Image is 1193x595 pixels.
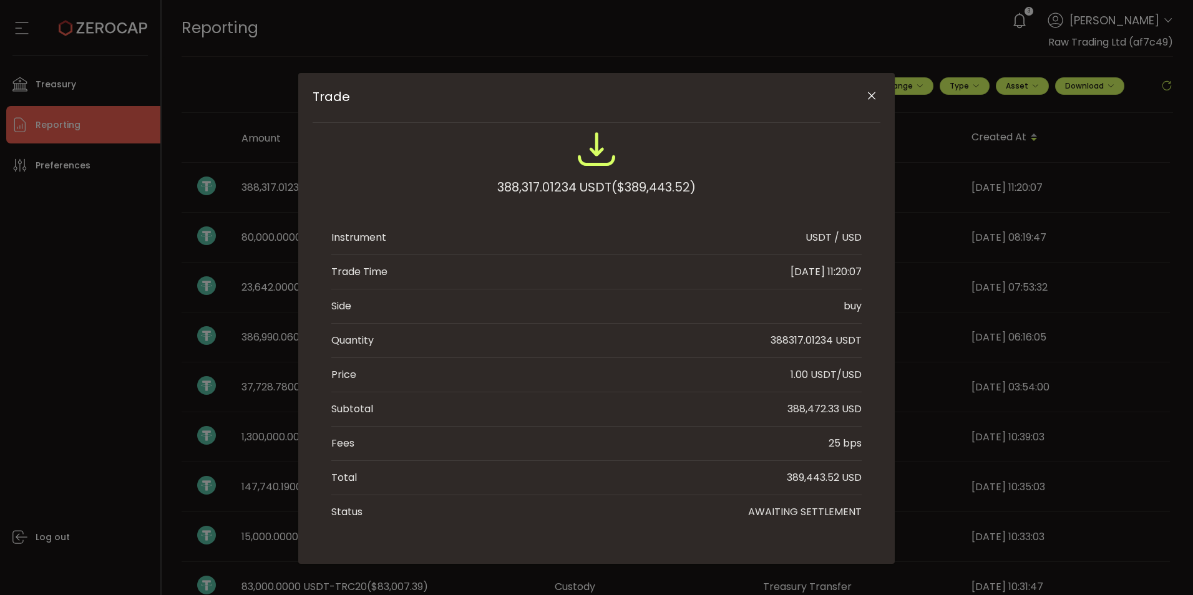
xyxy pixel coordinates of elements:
div: Quantity [331,333,374,348]
div: 388,317.01234 USDT [497,176,696,198]
div: 25 bps [829,436,862,451]
div: 388317.01234 USDT [771,333,862,348]
div: 1.00 USDT/USD [791,367,862,382]
div: buy [844,299,862,314]
div: Subtotal [331,402,373,417]
span: Trade [313,89,824,104]
div: Total [331,470,357,485]
button: Close [860,85,882,107]
div: 388,472.33 USD [787,402,862,417]
div: [DATE] 11:20:07 [791,264,862,279]
div: Trade Time [331,264,387,279]
div: Status [331,505,363,520]
div: Side [331,299,351,314]
div: Price [331,367,356,382]
div: Instrument [331,230,386,245]
span: ($389,443.52) [611,176,696,198]
div: 389,443.52 USD [787,470,862,485]
div: USDT / USD [806,230,862,245]
div: Fees [331,436,354,451]
div: Trade [298,73,895,564]
div: AWAITING SETTLEMENT [748,505,862,520]
iframe: Chat Widget [913,94,1193,595]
